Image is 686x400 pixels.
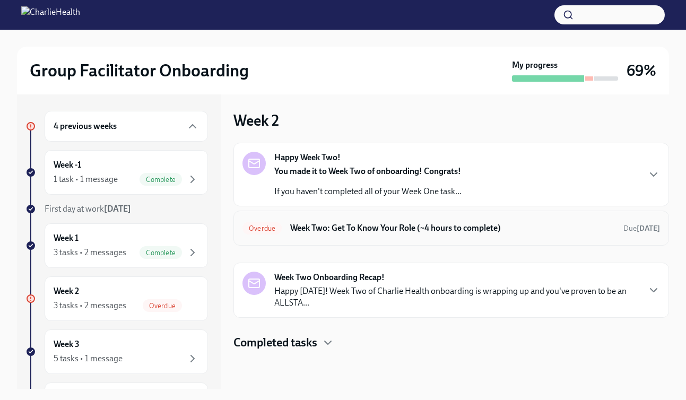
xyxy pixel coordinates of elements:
[140,176,182,184] span: Complete
[54,173,118,185] div: 1 task • 1 message
[54,353,123,364] div: 5 tasks • 1 message
[104,204,131,214] strong: [DATE]
[45,204,131,214] span: First day at work
[25,276,208,321] a: Week 23 tasks • 2 messagesOverdue
[30,60,249,81] h2: Group Facilitator Onboarding
[512,59,558,71] strong: My progress
[143,302,182,310] span: Overdue
[25,203,208,215] a: First day at work[DATE]
[25,150,208,195] a: Week -11 task • 1 messageComplete
[637,224,660,233] strong: [DATE]
[233,111,279,130] h3: Week 2
[21,6,80,23] img: CharlieHealth
[25,223,208,268] a: Week 13 tasks • 2 messagesComplete
[623,223,660,233] span: September 16th, 2025 09:00
[290,222,615,234] h6: Week Two: Get To Know Your Role (~4 hours to complete)
[54,300,126,311] div: 3 tasks • 2 messages
[140,249,182,257] span: Complete
[233,335,669,351] div: Completed tasks
[242,220,660,237] a: OverdueWeek Two: Get To Know Your Role (~4 hours to complete)Due[DATE]
[54,159,81,171] h6: Week -1
[623,224,660,233] span: Due
[274,285,639,309] p: Happy [DATE]! Week Two of Charlie Health onboarding is wrapping up and you've proven to be an ALL...
[54,338,80,350] h6: Week 3
[242,224,282,232] span: Overdue
[54,120,117,132] h6: 4 previous weeks
[233,335,317,351] h4: Completed tasks
[274,166,461,176] strong: You made it to Week Two of onboarding! Congrats!
[627,61,656,80] h3: 69%
[54,232,79,244] h6: Week 1
[274,272,385,283] strong: Week Two Onboarding Recap!
[54,247,126,258] div: 3 tasks • 2 messages
[274,152,341,163] strong: Happy Week Two!
[54,285,79,297] h6: Week 2
[25,329,208,374] a: Week 35 tasks • 1 message
[45,111,208,142] div: 4 previous weeks
[274,186,462,197] p: If you haven't completed all of your Week One task...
